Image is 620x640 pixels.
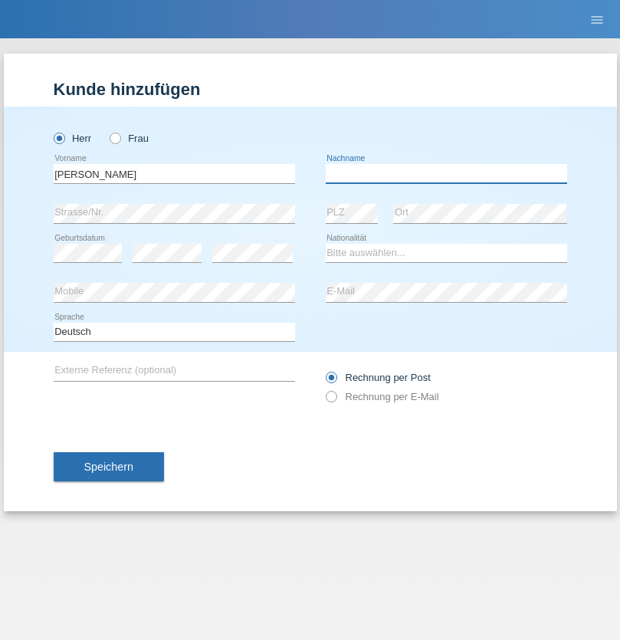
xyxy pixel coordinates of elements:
button: Speichern [54,452,164,481]
input: Frau [110,133,120,143]
label: Frau [110,133,149,144]
i: menu [589,12,605,28]
a: menu [582,15,612,24]
input: Rechnung per Post [326,372,336,391]
input: Rechnung per E-Mail [326,391,336,410]
label: Rechnung per Post [326,372,431,383]
input: Herr [54,133,64,143]
span: Speichern [84,461,133,473]
label: Rechnung per E-Mail [326,391,439,402]
h1: Kunde hinzufügen [54,80,567,99]
label: Herr [54,133,92,144]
